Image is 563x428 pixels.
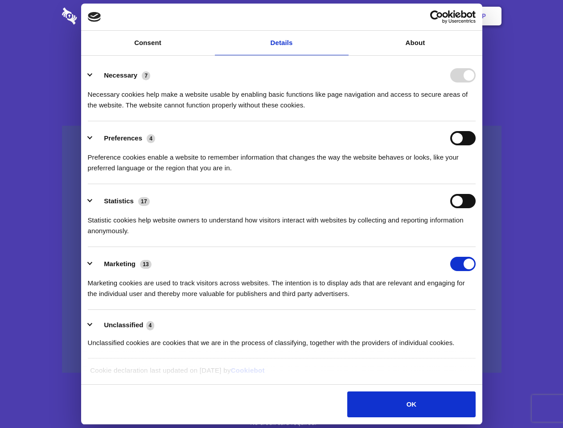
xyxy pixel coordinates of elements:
span: 4 [146,321,155,330]
span: 4 [147,134,155,143]
h1: Eliminate Slack Data Loss. [62,40,501,72]
a: Consent [81,31,215,55]
h4: Auto-redaction of sensitive data, encrypted data sharing and self-destructing private chats. Shar... [62,81,501,111]
label: Necessary [104,71,137,79]
span: 17 [138,197,150,206]
a: Usercentrics Cookiebot - opens in a new window [398,10,476,24]
div: Preference cookies enable a website to remember information that changes the way the website beha... [88,145,476,173]
button: Preferences (4) [88,131,161,145]
button: Unclassified (4) [88,320,160,331]
button: Statistics (17) [88,194,156,208]
a: Wistia video thumbnail [62,126,501,373]
span: 13 [140,260,152,269]
div: Marketing cookies are used to track visitors across websites. The intention is to display ads tha... [88,271,476,299]
button: OK [347,391,475,417]
a: Pricing [262,2,300,30]
button: Marketing (13) [88,257,157,271]
label: Statistics [104,197,134,205]
span: 7 [142,71,150,80]
div: Unclassified cookies are cookies that we are in the process of classifying, together with the pro... [88,331,476,348]
div: Necessary cookies help make a website usable by enabling basic functions like page navigation and... [88,82,476,111]
a: Details [215,31,349,55]
a: Login [404,2,443,30]
iframe: Drift Widget Chat Controller [518,383,552,417]
div: Cookie declaration last updated on [DATE] by [83,365,480,383]
a: Contact [362,2,403,30]
img: logo [88,12,101,22]
label: Marketing [104,260,136,267]
label: Preferences [104,134,142,142]
button: Necessary (7) [88,68,156,82]
div: Statistic cookies help website owners to understand how visitors interact with websites by collec... [88,208,476,236]
a: About [349,31,482,55]
img: logo-wordmark-white-trans-d4663122ce5f474addd5e946df7df03e33cb6a1c49d2221995e7729f52c070b2.svg [62,8,138,25]
a: Cookiebot [231,366,265,374]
